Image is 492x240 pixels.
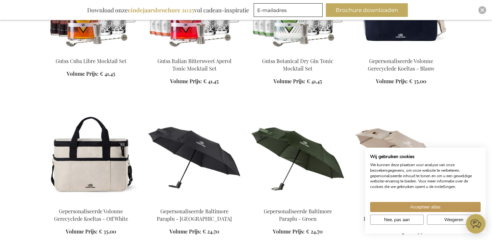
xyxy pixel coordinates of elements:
form: marketing offers and promotions [254,3,325,19]
button: Alle cookies weigeren [427,215,481,225]
img: Gepersonaliseerde Volonne Gerecyclede Koeltas - Off White [45,111,138,202]
span: € 35,00 [409,78,426,85]
iframe: belco-activator-frame [466,214,485,233]
span: Volume Prijs: [67,70,99,77]
span: € 24,70 [306,228,323,235]
a: Gepersonaliseerde Volonne Gerecyclede Koeltas - Off White [45,200,138,206]
img: Gepersonaliseerde Baltimore Paraplu - Greige [355,111,448,202]
a: Gutss Botanical Dry Gin Tonic Mocktail Set [262,58,333,72]
a: Gutss Cuba Libre Mocktail Set Gutss Cuba Libre Mocktail Set [45,49,138,56]
a: Gepersonaliseerde Baltimore Paraplu - Greige [355,200,448,206]
div: Download onze vol cadeau-inspiratie [84,3,252,17]
span: € 24,70 [409,228,426,235]
span: Volume Prijs: [169,228,201,235]
a: Volume Prijs: € 41,45 [170,78,219,85]
span: € 41,45 [100,70,115,77]
a: Gepersonaliseerde Baltimore Paraplu - Groen [264,208,332,222]
a: Gepersonaliseerde Baltimore Paraplu - [GEOGRAPHIC_DATA] [157,208,232,222]
a: Volume Prijs: € 41,45 [273,78,322,85]
a: Volume Prijs: € 41,45 [67,70,115,78]
b: eindejaarsbrochure 2025 [128,6,194,14]
a: Gepersonaliseerde Volonne Gerecyclede Koeltas - Blauw [368,58,434,72]
input: E-mailadres [254,3,323,17]
a: Gutss Italian Bittersweet Aperol Tonic Mocktail Set [157,58,232,72]
span: Weigeren [444,216,463,223]
span: Nee, pas aan [384,216,410,223]
a: Volume Prijs: € 35,00 [376,78,426,85]
a: Gepersonaliseerde Volonne Gerecyclede Koeltas - Blauw [355,49,448,56]
button: Pas cookie voorkeuren aan [370,215,424,225]
span: € 41,45 [307,78,322,85]
span: Volume Prijs: [66,228,98,235]
img: Gepersonaliseerde Baltimore Paraplu - Groen [251,111,344,202]
a: Gepersonaliseerde Volonne Gerecyclede Koeltas - Off White [54,208,128,222]
p: We kunnen deze plaatsen voor analyse van onze bezoekersgegevens, om onze website te verbeteren, g... [370,162,481,190]
span: Accepteer alles [410,204,441,210]
a: Volume Prijs: € 24,70 [169,228,219,235]
a: Gutss Botanical Dry Gin Tonic Mocktail Set Gutss Botanical Dry Gin Tonic Mocktail Set [251,49,344,56]
a: Volume Prijs: € 35,00 [66,228,116,235]
h2: Wij gebruiken cookies [370,154,481,160]
button: Brochure downloaden [326,3,408,17]
span: € 24,70 [203,228,219,235]
a: Gepersonaliseerde Baltimore Paraplu - Zwart [148,200,241,206]
div: Close [478,6,486,14]
img: Gepersonaliseerde Baltimore Paraplu - Zwart [148,111,241,202]
span: Volume Prijs: [170,78,202,85]
a: Gutss Italian Bittersweet Aperol Tonic Mocktail Set Gutss Italian Bittersweet Aperol Tonic Mockta... [148,49,241,56]
img: Close [480,8,484,12]
span: Volume Prijs: [273,228,305,235]
span: € 35,00 [99,228,116,235]
a: Gepersonaliseerde Baltimore Paraplu - Groen [251,200,344,206]
span: Volume Prijs: [376,228,408,235]
a: Gutss Cuba Libre Mocktail Set [56,58,126,64]
span: Volume Prijs: [376,78,408,85]
span: € 41,45 [203,78,219,85]
button: Accepteer alle cookies [370,202,481,212]
span: Volume Prijs: [273,78,305,85]
a: Volume Prijs: € 24,70 [273,228,323,235]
